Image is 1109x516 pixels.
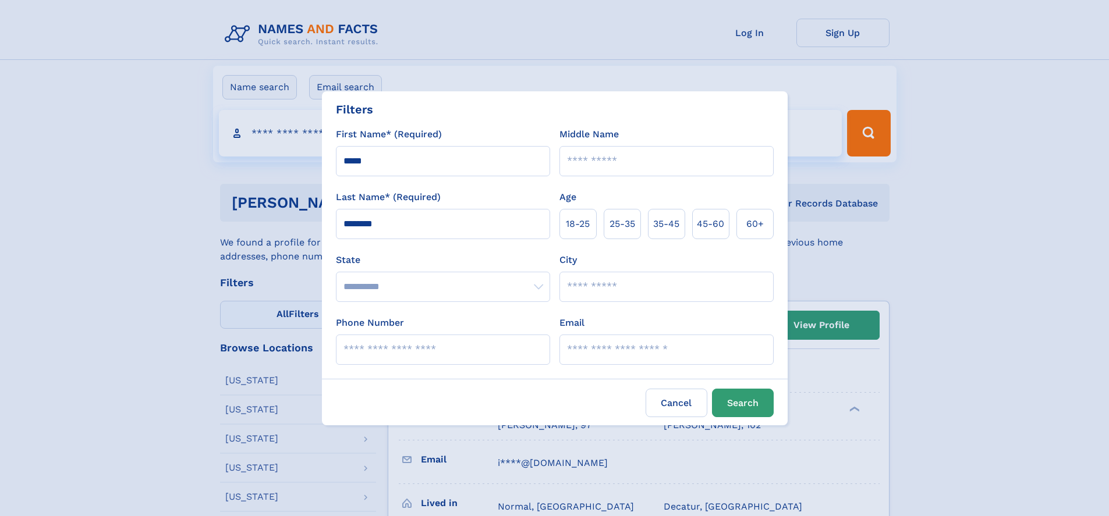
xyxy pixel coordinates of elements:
[610,217,635,231] span: 25‑35
[559,316,584,330] label: Email
[559,253,577,267] label: City
[746,217,764,231] span: 60+
[646,389,707,417] label: Cancel
[336,253,550,267] label: State
[697,217,724,231] span: 45‑60
[336,316,404,330] label: Phone Number
[559,127,619,141] label: Middle Name
[712,389,774,417] button: Search
[559,190,576,204] label: Age
[336,101,373,118] div: Filters
[336,190,441,204] label: Last Name* (Required)
[336,127,442,141] label: First Name* (Required)
[653,217,679,231] span: 35‑45
[566,217,590,231] span: 18‑25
